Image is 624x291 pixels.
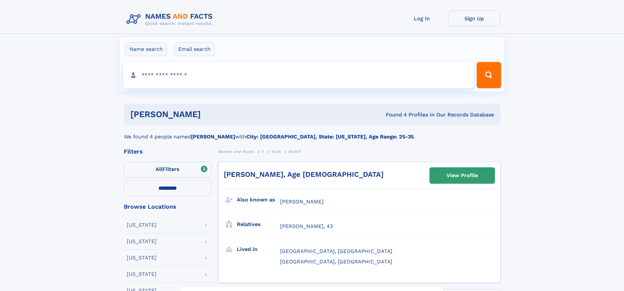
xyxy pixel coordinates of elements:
[280,259,392,265] span: [GEOGRAPHIC_DATA], [GEOGRAPHIC_DATA]
[127,222,157,228] div: [US_STATE]
[218,147,254,156] a: Names and Facts
[125,42,167,56] label: Name search
[191,134,235,140] b: [PERSON_NAME]
[237,244,280,255] h3: Lived in
[124,204,212,210] div: Browse Locations
[127,239,157,244] div: [US_STATE]
[156,166,162,172] span: All
[124,149,212,155] div: Filters
[272,147,281,156] a: Vovk
[280,223,333,230] a: [PERSON_NAME], 43
[280,198,324,205] span: [PERSON_NAME]
[289,149,301,154] span: Andrii
[246,134,414,140] b: City: [GEOGRAPHIC_DATA], State: [US_STATE], Age Range: 25-35
[272,149,281,154] span: Vovk
[130,110,293,118] h1: [PERSON_NAME]
[124,10,218,28] img: Logo Names and Facts
[174,42,215,56] label: Email search
[430,168,495,183] a: View Profile
[446,168,478,183] div: View Profile
[224,170,384,178] a: [PERSON_NAME], Age [DEMOGRAPHIC_DATA]
[280,248,392,254] span: [GEOGRAPHIC_DATA], [GEOGRAPHIC_DATA]
[127,255,157,260] div: [US_STATE]
[237,194,280,205] h3: Also known as
[127,272,157,277] div: [US_STATE]
[124,125,501,141] div: We found 4 people named with .
[261,149,264,154] span: V
[448,10,501,27] a: Sign Up
[396,10,448,27] a: Log In
[237,219,280,230] h3: Relatives
[124,162,212,177] label: Filters
[123,62,474,88] input: search input
[477,62,501,88] button: Search Button
[293,111,494,118] div: Found 4 Profiles In Our Records Database
[261,147,264,156] a: V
